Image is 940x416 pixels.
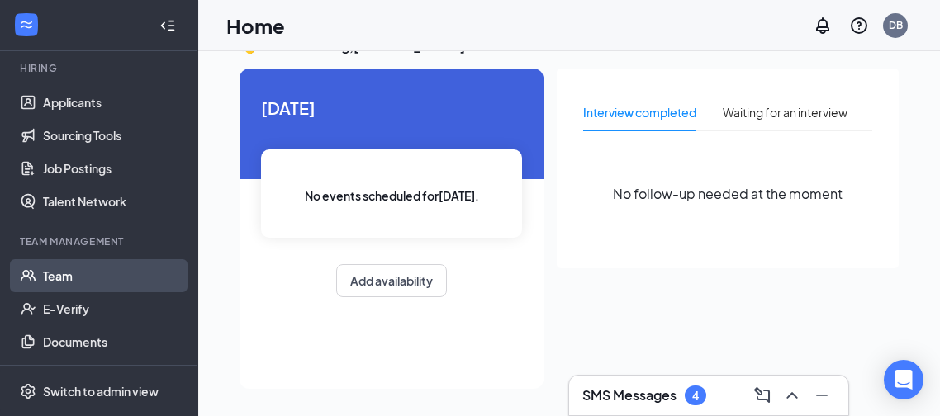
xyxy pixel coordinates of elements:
span: No events scheduled for [DATE] . [305,187,479,205]
div: Open Intercom Messenger [884,360,923,399]
div: Hiring [20,61,181,75]
a: Documents [43,325,184,358]
a: Talent Network [43,185,184,218]
svg: ComposeMessage [752,385,772,405]
svg: Minimize [812,385,832,405]
a: Job Postings [43,152,184,185]
svg: Notifications [813,16,833,35]
button: ChevronUp [779,382,805,409]
span: No follow-up needed at the moment [613,183,843,204]
a: Applicants [43,86,184,119]
svg: WorkstreamLogo [18,17,35,33]
a: Sourcing Tools [43,119,184,152]
div: 4 [692,389,699,403]
svg: Settings [20,383,36,399]
a: E-Verify [43,292,184,325]
h1: Home [226,12,285,40]
div: Switch to admin view [43,383,159,399]
button: Add availability [336,264,447,297]
svg: QuestionInfo [849,16,869,35]
div: Team Management [20,234,181,248]
div: DB [889,18,903,32]
button: Minimize [809,382,835,409]
a: Surveys [43,358,184,391]
button: ComposeMessage [749,382,776,409]
span: [DATE] [261,95,522,121]
svg: Collapse [159,17,176,34]
svg: ChevronUp [782,385,802,405]
a: Team [43,259,184,292]
div: Interview completed [583,103,696,121]
h3: SMS Messages [582,386,677,404]
div: Waiting for an interview [723,103,847,121]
